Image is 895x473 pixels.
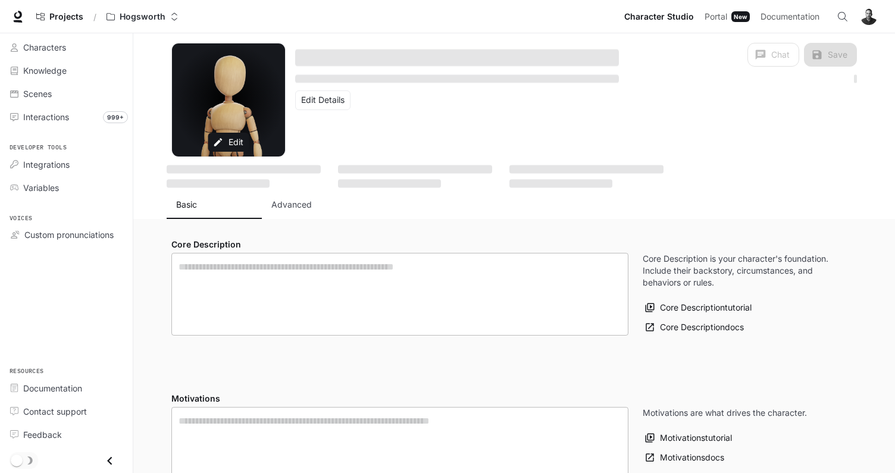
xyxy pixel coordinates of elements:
a: Motivationsdocs [643,448,727,468]
span: Characters [23,41,66,54]
a: Characters [5,37,128,58]
p: Advanced [271,199,312,211]
button: Edit [208,133,249,152]
span: Portal [705,10,727,24]
div: New [731,11,750,22]
button: Open Command Menu [831,5,855,29]
p: Motivations are what drives the character. [643,407,807,419]
a: Knowledge [5,60,128,81]
span: Interactions [23,111,69,123]
button: Motivationstutorial [643,428,735,448]
a: PortalNew [700,5,755,29]
button: Open character details dialog [295,71,619,86]
h4: Motivations [171,393,628,405]
a: Core Descriptiondocs [643,318,747,337]
a: Feedback [5,424,128,445]
span: 999+ [103,111,128,123]
span: Custom pronunciations [24,228,114,241]
a: Documentation [5,378,128,399]
span: Dark mode toggle [11,453,23,466]
span: Character Studio [624,10,694,24]
span: Documentation [23,382,82,394]
button: Close drawer [96,449,123,473]
span: Documentation [761,10,819,24]
span: Feedback [23,428,62,441]
span: Knowledge [23,64,67,77]
span: Variables [23,181,59,194]
button: Open character details dialog [295,43,619,71]
a: Scenes [5,83,128,104]
a: Contact support [5,401,128,422]
a: Interactions [5,106,128,127]
button: Edit Details [295,90,351,110]
a: Custom pronunciations [5,224,128,245]
button: Core Descriptiontutorial [643,298,755,318]
a: Go to projects [31,5,89,29]
p: Hogsworth [120,12,165,22]
h4: Core Description [171,239,628,250]
div: label [171,253,628,336]
span: Integrations [23,158,70,171]
p: Basic [176,199,197,211]
span: Projects [49,12,83,22]
img: User avatar [860,8,877,25]
span: Scenes [23,87,52,100]
a: Variables [5,177,128,198]
div: Avatar image [172,43,285,156]
a: Integrations [5,154,128,175]
button: Open workspace menu [101,5,184,29]
span: Contact support [23,405,87,418]
div: / [89,11,101,23]
p: Core Description is your character's foundation. Include their backstory, circumstances, and beha... [643,253,843,289]
a: Documentation [756,5,828,29]
a: Character Studio [619,5,699,29]
button: Open character avatar dialog [172,43,285,156]
button: User avatar [857,5,881,29]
